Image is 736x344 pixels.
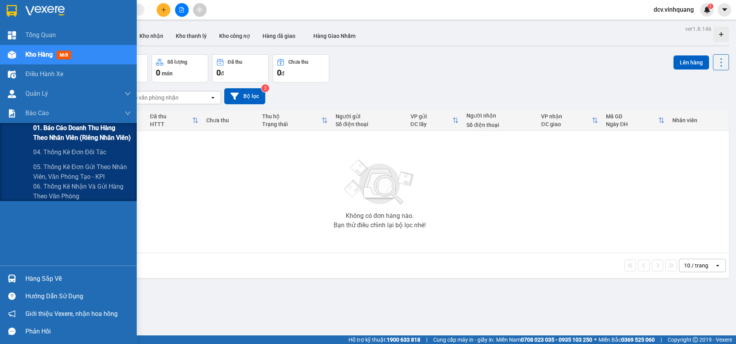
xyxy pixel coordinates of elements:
[261,84,269,92] sup: 2
[25,291,131,302] div: Hướng dẫn sử dụng
[170,27,213,45] button: Kho thanh lý
[496,335,592,344] span: Miền Nam
[8,274,16,283] img: warehouse-icon
[313,33,355,39] span: Hàng Giao Nhầm
[407,110,463,131] th: Toggle SortBy
[25,326,131,337] div: Phản hồi
[541,121,592,127] div: ĐC giao
[661,335,662,344] span: |
[433,335,494,344] span: Cung cấp máy in - giấy in:
[466,122,533,128] div: Số điện thoại
[718,3,731,17] button: caret-down
[288,59,308,65] div: Chưa thu
[715,262,721,269] svg: open
[537,110,602,131] th: Toggle SortBy
[411,113,453,119] div: VP gửi
[594,338,597,341] span: ⚪️
[8,51,16,59] img: warehouse-icon
[125,94,179,102] div: Chọn văn phòng nhận
[161,7,166,12] span: plus
[346,213,414,219] div: Không có đơn hàng nào.
[193,3,207,17] button: aim
[25,89,48,98] span: Quản Lý
[693,337,698,342] span: copyright
[466,112,533,119] div: Người nhận
[521,337,592,343] strong: 0708 023 035 - 0935 103 250
[33,123,131,143] span: 01. Báo cáo doanh thu hàng theo nhân viên (riêng nhân viên)
[684,262,708,269] div: 10 / trang
[341,155,419,210] img: svg+xml;base64,PHN2ZyBjbGFzcz0ibGlzdC1wbHVnX19zdmciIHhtbG5zPSJodHRwOi8vd3d3LnczLm9yZy8yMDAwL3N2Zy...
[708,4,713,9] sup: 1
[598,335,655,344] span: Miền Bắc
[336,121,402,127] div: Số điện thoại
[125,110,131,116] span: down
[336,113,402,119] div: Người gửi
[146,110,202,131] th: Toggle SortBy
[25,30,56,40] span: Tổng Quan
[348,335,420,344] span: Hỗ trợ kỹ thuật:
[281,70,284,77] span: đ
[150,113,192,119] div: Đã thu
[8,90,16,98] img: warehouse-icon
[210,94,216,101] svg: open
[334,222,426,228] div: Bạn thử điều chỉnh lại bộ lọc nhé!
[213,27,256,45] button: Kho công nợ
[8,31,16,39] img: dashboard-icon
[8,70,16,78] img: warehouse-icon
[25,273,131,285] div: Hàng sắp về
[606,113,658,119] div: Mã GD
[709,4,712,9] span: 1
[216,68,221,77] span: 0
[206,117,255,123] div: Chưa thu
[33,147,106,157] span: 04. Thống kê đơn đối tác
[25,51,53,58] span: Kho hàng
[212,54,269,82] button: Đã thu0đ
[8,310,16,317] span: notification
[672,117,725,123] div: Nhân viên
[152,54,208,82] button: Số lượng0món
[8,328,16,335] span: message
[673,55,709,70] button: Lên hàng
[256,27,302,45] button: Hàng đã giao
[721,6,728,13] span: caret-down
[7,5,17,17] img: logo-vxr
[228,59,242,65] div: Đã thu
[277,68,281,77] span: 0
[411,121,453,127] div: ĐC lấy
[25,108,49,118] span: Báo cáo
[713,27,729,42] div: Tạo kho hàng mới
[258,110,332,131] th: Toggle SortBy
[25,309,118,319] span: Giới thiệu Vexere, nhận hoa hồng
[8,292,16,300] span: question-circle
[647,5,700,14] span: dcv.vinhquang
[33,182,131,201] span: 06. Thống kê nhận và gửi hàng theo văn phòng
[606,121,658,127] div: Ngày ĐH
[167,59,187,65] div: Số lượng
[262,121,322,127] div: Trạng thái
[25,69,63,79] span: Điều hành xe
[133,27,170,45] button: Kho nhận
[197,7,202,12] span: aim
[685,25,711,33] div: ver 1.8.146
[156,68,160,77] span: 0
[704,6,711,13] img: icon-new-feature
[125,91,131,97] span: down
[162,70,173,77] span: món
[175,3,189,17] button: file-add
[224,88,265,104] button: Bộ lọc
[33,162,131,182] span: 05. Thống kê đơn gửi theo nhân viên, văn phòng tạo - KPI
[221,70,224,77] span: đ
[57,51,71,59] span: mới
[387,337,420,343] strong: 1900 633 818
[262,113,322,119] div: Thu hộ
[157,3,170,17] button: plus
[426,335,427,344] span: |
[150,121,192,127] div: HTTT
[541,113,592,119] div: VP nhận
[179,7,184,12] span: file-add
[621,337,655,343] strong: 0369 525 060
[602,110,668,131] th: Toggle SortBy
[8,109,16,118] img: solution-icon
[273,54,329,82] button: Chưa thu0đ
